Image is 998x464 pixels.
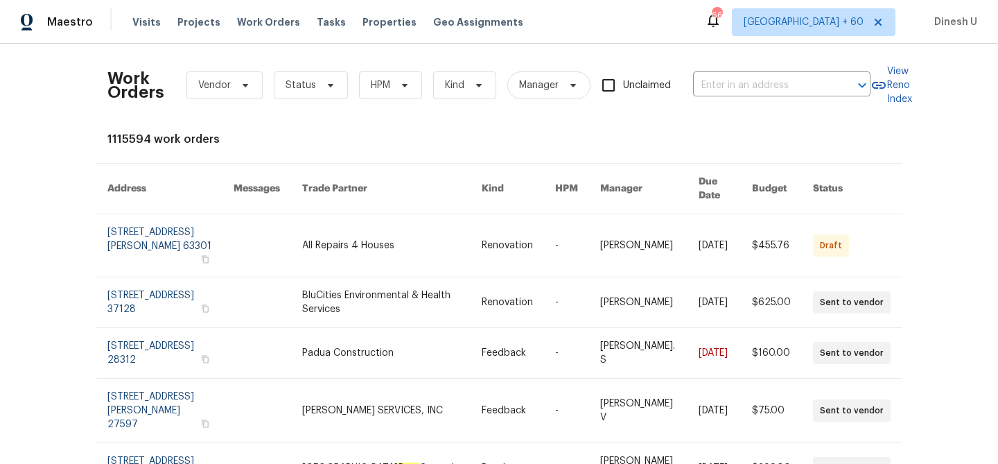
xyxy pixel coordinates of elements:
[929,15,977,29] span: Dinesh U
[693,75,832,96] input: Enter in an address
[544,277,589,328] td: -
[544,164,589,214] th: HPM
[802,164,902,214] th: Status
[291,328,471,379] td: Padua Construction
[741,164,802,214] th: Budget
[96,164,222,214] th: Address
[237,15,300,29] span: Work Orders
[544,379,589,443] td: -
[445,78,464,92] span: Kind
[471,328,544,379] td: Feedback
[362,15,417,29] span: Properties
[199,302,211,315] button: Copy Address
[544,214,589,277] td: -
[107,132,891,146] div: 1115594 work orders
[199,418,211,430] button: Copy Address
[623,78,671,93] span: Unclaimed
[589,379,688,443] td: [PERSON_NAME] V
[177,15,220,29] span: Projects
[589,328,688,379] td: [PERSON_NAME]. S
[198,78,231,92] span: Vendor
[107,71,164,99] h2: Work Orders
[544,328,589,379] td: -
[589,277,688,328] td: [PERSON_NAME]
[291,277,471,328] td: BluCities Environmental & Health Services
[471,379,544,443] td: Feedback
[471,214,544,277] td: Renovation
[291,214,471,277] td: All Repairs 4 Houses
[688,164,741,214] th: Due Date
[371,78,390,92] span: HPM
[222,164,291,214] th: Messages
[47,15,93,29] span: Maestro
[291,379,471,443] td: [PERSON_NAME] SERVICES, INC
[589,214,688,277] td: [PERSON_NAME]
[589,164,688,214] th: Manager
[199,353,211,366] button: Copy Address
[433,15,523,29] span: Geo Assignments
[286,78,316,92] span: Status
[199,253,211,266] button: Copy Address
[291,164,471,214] th: Trade Partner
[317,17,346,27] span: Tasks
[519,78,559,92] span: Manager
[870,65,912,106] a: View Reno Index
[132,15,161,29] span: Visits
[471,277,544,328] td: Renovation
[852,76,872,95] button: Open
[744,15,864,29] span: [GEOGRAPHIC_DATA] + 60
[712,8,721,22] div: 665
[471,164,544,214] th: Kind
